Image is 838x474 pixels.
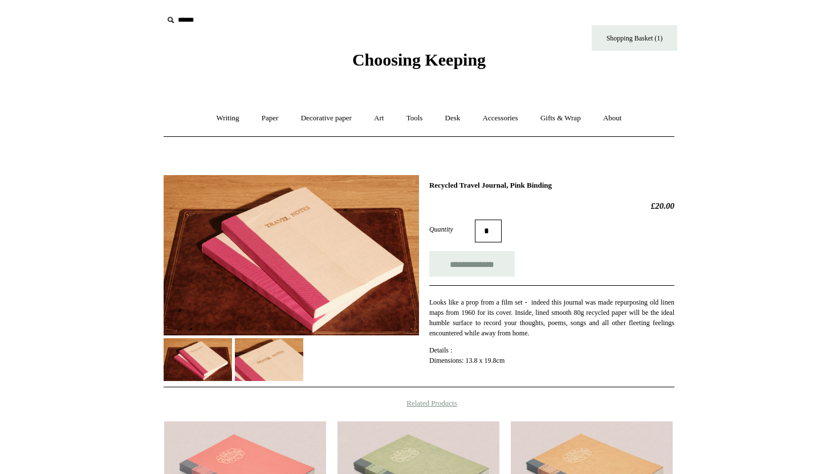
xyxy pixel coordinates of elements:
[429,181,674,190] h1: Recycled Travel Journal, Pink Binding
[352,50,486,69] span: Choosing Keeping
[396,103,433,133] a: Tools
[364,103,394,133] a: Art
[429,345,674,366] p: Details : Dimensions: 13.8 x 19.8cm
[530,103,591,133] a: Gifts & Wrap
[251,103,289,133] a: Paper
[352,59,486,67] a: Choosing Keeping
[429,297,674,338] p: Looks like a prop from a film set - indeed this journal was made repurposing old linen maps from ...
[435,103,471,133] a: Desk
[164,338,232,381] img: Recycled Travel Journal, Pink Binding
[429,224,475,234] label: Quantity
[291,103,362,133] a: Decorative paper
[134,399,704,408] h4: Related Products
[206,103,250,133] a: Writing
[473,103,528,133] a: Accessories
[235,338,303,381] img: Recycled Travel Journal, Pink Binding
[593,103,632,133] a: About
[164,175,419,335] img: Recycled Travel Journal, Pink Binding
[592,25,677,51] a: Shopping Basket (1)
[429,201,674,211] h2: £20.00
